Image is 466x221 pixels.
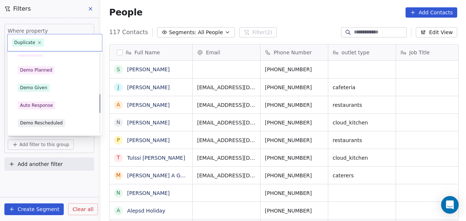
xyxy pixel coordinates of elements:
[20,84,48,91] div: Demo Given
[20,49,41,56] div: Call Back
[14,39,35,46] div: Duplicate
[20,120,63,126] div: Demo Rescheduled
[20,102,53,109] div: Auto Response
[20,67,52,73] div: Demo Planned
